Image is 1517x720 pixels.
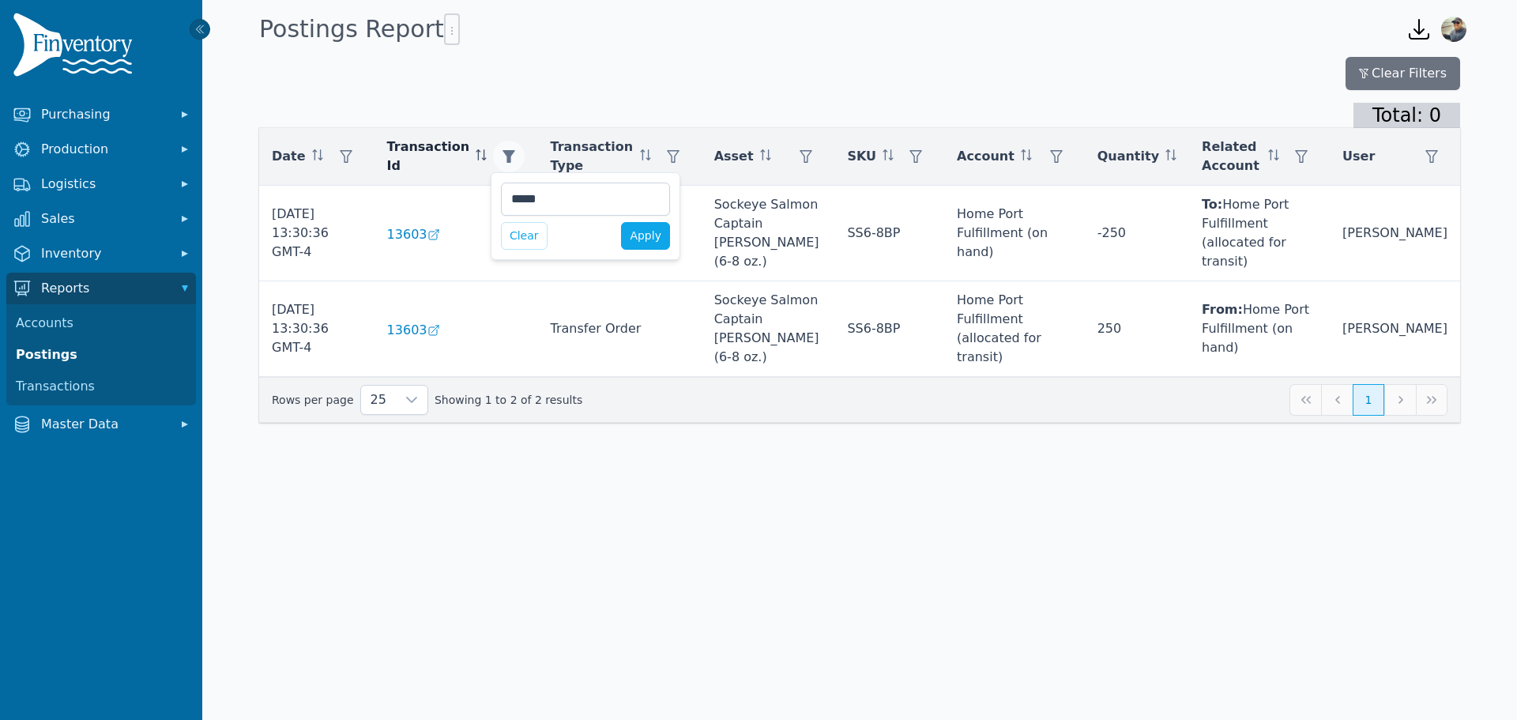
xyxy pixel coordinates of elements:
[41,209,168,228] span: Sales
[621,222,670,250] button: Apply
[41,175,168,194] span: Logistics
[387,225,427,244] span: 13603
[41,105,168,124] span: Purchasing
[1330,186,1460,281] td: [PERSON_NAME]
[41,140,168,159] span: Production
[1202,138,1262,175] span: Related Account
[1202,197,1222,212] span: To:
[1441,17,1466,42] img: Anthony Armesto
[41,415,168,434] span: Master Data
[1342,147,1375,166] span: User
[630,228,661,244] span: Apply
[6,409,196,440] button: Master Data
[387,321,427,340] span: 13603
[1189,281,1330,377] td: Home Port Fulfillment (on hand)
[834,281,944,377] td: SS6-8BP
[702,186,835,281] td: Sockeye Salmon Captain [PERSON_NAME] (6-8 oz.)
[1353,103,1460,128] div: Total: 0
[501,222,548,250] button: Clear
[1085,281,1189,377] td: 250
[259,186,375,281] td: [DATE] 13:30:36 GMT-4
[13,13,139,83] img: Finventory
[1085,186,1189,281] td: -250
[387,138,470,175] span: Transaction Id
[272,147,306,166] span: Date
[6,134,196,165] button: Production
[259,281,375,377] td: [DATE] 13:30:36 GMT-4
[1346,57,1460,90] button: Clear Filters
[1330,281,1460,377] td: [PERSON_NAME]
[41,244,168,263] span: Inventory
[537,281,701,377] td: Transfer Order
[9,339,193,371] a: Postings
[6,238,196,270] button: Inventory
[944,186,1085,281] td: Home Port Fulfillment (on hand)
[435,392,582,408] span: Showing 1 to 2 of 2 results
[847,147,876,166] span: SKU
[1097,147,1159,166] span: Quantity
[361,386,396,414] span: Rows per page
[944,281,1085,377] td: Home Port Fulfillment (allocated for transit)
[957,147,1014,166] span: Account
[6,203,196,235] button: Sales
[702,281,835,377] td: Sockeye Salmon Captain [PERSON_NAME] (6-8 oz.)
[714,147,754,166] span: Asset
[550,138,633,175] span: Transaction Type
[6,99,196,130] button: Purchasing
[6,168,196,200] button: Logistics
[1202,302,1243,317] span: From:
[9,307,193,339] a: Accounts
[6,273,196,304] button: Reports
[387,225,525,244] a: 13603
[1189,186,1330,281] td: Home Port Fulfillment (allocated for transit)
[9,371,193,402] a: Transactions
[1353,384,1384,416] button: Page 1
[41,279,168,298] span: Reports
[387,321,525,340] a: 13603
[259,13,460,45] h1: Postings Report
[834,186,944,281] td: SS6-8BP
